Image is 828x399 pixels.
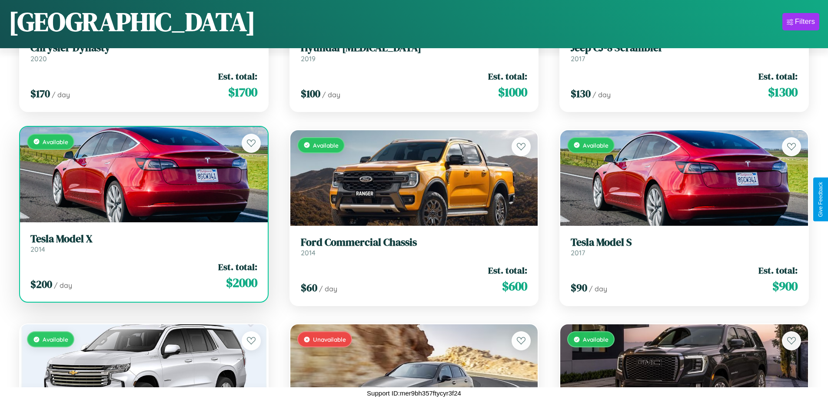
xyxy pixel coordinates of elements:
[571,248,585,257] span: 2017
[571,54,585,63] span: 2017
[30,42,257,54] h3: Chrysler Dynasty
[782,13,819,30] button: Filters
[30,277,52,291] span: $ 200
[301,42,528,54] h3: Hyundai [MEDICAL_DATA]
[818,182,824,217] div: Give Feedback
[301,236,528,249] h3: Ford Commercial Chassis
[502,277,527,295] span: $ 600
[367,387,461,399] p: Support ID: mer9bh357ftycyr3f24
[758,70,798,82] span: Est. total:
[30,245,45,254] span: 2014
[228,83,257,101] span: $ 1700
[9,4,256,40] h1: [GEOGRAPHIC_DATA]
[571,86,591,101] span: $ 130
[571,236,798,257] a: Tesla Model S2017
[301,42,528,63] a: Hyundai [MEDICAL_DATA]2019
[30,42,257,63] a: Chrysler Dynasty2020
[52,90,70,99] span: / day
[488,70,527,82] span: Est. total:
[571,42,798,63] a: Jeep CJ-8 Scrambler2017
[30,233,257,245] h3: Tesla Model X
[301,54,316,63] span: 2019
[498,83,527,101] span: $ 1000
[226,274,257,291] span: $ 2000
[301,248,316,257] span: 2014
[218,70,257,82] span: Est. total:
[768,83,798,101] span: $ 1300
[30,54,47,63] span: 2020
[301,280,317,295] span: $ 60
[218,261,257,273] span: Est. total:
[772,277,798,295] span: $ 900
[488,264,527,277] span: Est. total:
[313,142,339,149] span: Available
[301,86,320,101] span: $ 100
[319,284,337,293] span: / day
[30,86,50,101] span: $ 170
[795,17,815,26] div: Filters
[583,336,609,343] span: Available
[54,281,72,290] span: / day
[571,42,798,54] h3: Jeep CJ-8 Scrambler
[589,284,607,293] span: / day
[30,233,257,254] a: Tesla Model X2014
[592,90,611,99] span: / day
[43,336,68,343] span: Available
[583,142,609,149] span: Available
[301,236,528,257] a: Ford Commercial Chassis2014
[313,336,346,343] span: Unavailable
[322,90,340,99] span: / day
[43,138,68,145] span: Available
[758,264,798,277] span: Est. total:
[571,236,798,249] h3: Tesla Model S
[571,280,587,295] span: $ 90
